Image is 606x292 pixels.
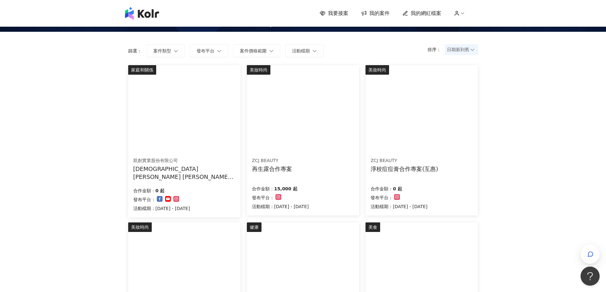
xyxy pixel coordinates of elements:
span: 我要接案 [328,10,348,17]
div: 凱創實業股份有限公司 [133,158,235,164]
img: logo [125,7,159,20]
div: 淨校痘痘膏合作專案(互惠) [371,165,438,173]
div: 美妝時尚 [128,222,152,232]
p: 發布平台： [371,194,393,201]
p: 發布平台： [133,196,156,203]
div: [DEMOGRAPHIC_DATA][PERSON_NAME] [PERSON_NAME] Tota 90L 分類洗衣籃(三格) [133,165,235,181]
div: 美妝時尚 [366,65,389,75]
a: 我的網紅檔案 [402,10,441,17]
span: 案件價格範圍 [240,48,267,53]
div: ZCJ BEAUTY [371,158,438,164]
img: 再生微導晶露 [247,65,359,149]
p: 發布平台： [252,194,274,201]
p: 篩選： [128,48,142,53]
span: 日期新到舊 [447,45,476,54]
p: 活動檔期：[DATE] - [DATE] [371,203,428,210]
p: 0 起 [393,185,402,193]
span: 發布平台 [197,48,214,53]
span: 我的網紅檔案 [411,10,441,17]
img: 淨校痘痘膏 [366,65,477,149]
p: 合作金額： [371,185,393,193]
div: 家庭和關係 [128,65,156,75]
a: 我要接案 [320,10,348,17]
p: 15,000 起 [274,185,297,193]
p: 合作金額： [252,185,274,193]
p: 0 起 [156,187,165,194]
p: 活動檔期：[DATE] - [DATE] [252,203,309,210]
span: 我的案件 [369,10,390,17]
a: 我的案件 [361,10,390,17]
div: ZCJ BEAUTY [252,158,292,164]
span: 案件類型 [153,48,171,53]
button: 案件價格範圍 [233,44,280,57]
button: 發布平台 [190,44,228,57]
div: 再生露合作專案 [252,165,292,173]
img: 英國Joseph Joseph Tota 90L 分類洗衣籃(三格) [128,65,240,149]
div: 美妝時尚 [247,65,270,75]
p: 活動檔期：[DATE] - [DATE] [133,205,190,212]
div: 美食 [366,222,380,232]
button: 活動檔期 [285,44,324,57]
button: 案件類型 [147,44,185,57]
div: 健康 [247,222,261,232]
span: 活動檔期 [292,48,310,53]
p: 排序： [428,47,445,52]
iframe: Help Scout Beacon - Open [581,267,600,286]
p: 合作金額： [133,187,156,194]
